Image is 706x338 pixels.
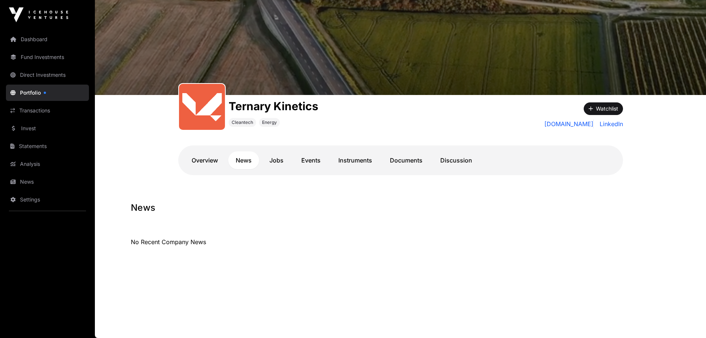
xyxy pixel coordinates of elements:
a: Jobs [262,151,291,169]
a: News [6,174,89,190]
button: Watchlist [584,102,623,115]
a: Transactions [6,102,89,119]
iframe: Chat Widget [669,302,706,338]
a: Fund Investments [6,49,89,65]
a: [DOMAIN_NAME] [544,119,594,128]
img: Icehouse Ventures Logo [9,7,68,22]
a: Settings [6,191,89,208]
a: Dashboard [6,31,89,47]
span: Cleantech [232,119,253,125]
a: Instruments [331,151,379,169]
h1: News [131,202,670,214]
a: Statements [6,138,89,154]
nav: Tabs [184,151,617,169]
span: Energy [262,119,277,125]
a: Analysis [6,156,89,172]
a: Invest [6,120,89,137]
a: News [228,151,259,169]
a: Direct Investments [6,67,89,83]
h3: No Recent Company News [131,229,670,246]
a: Overview [184,151,225,169]
a: Portfolio [6,85,89,101]
a: Documents [382,151,430,169]
h1: Ternary Kinetics [229,99,318,113]
img: output-onlinepngtools---2025-01-23T085927.457.png [182,87,222,127]
a: LinkedIn [597,119,623,128]
a: Discussion [433,151,480,169]
a: Events [294,151,328,169]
